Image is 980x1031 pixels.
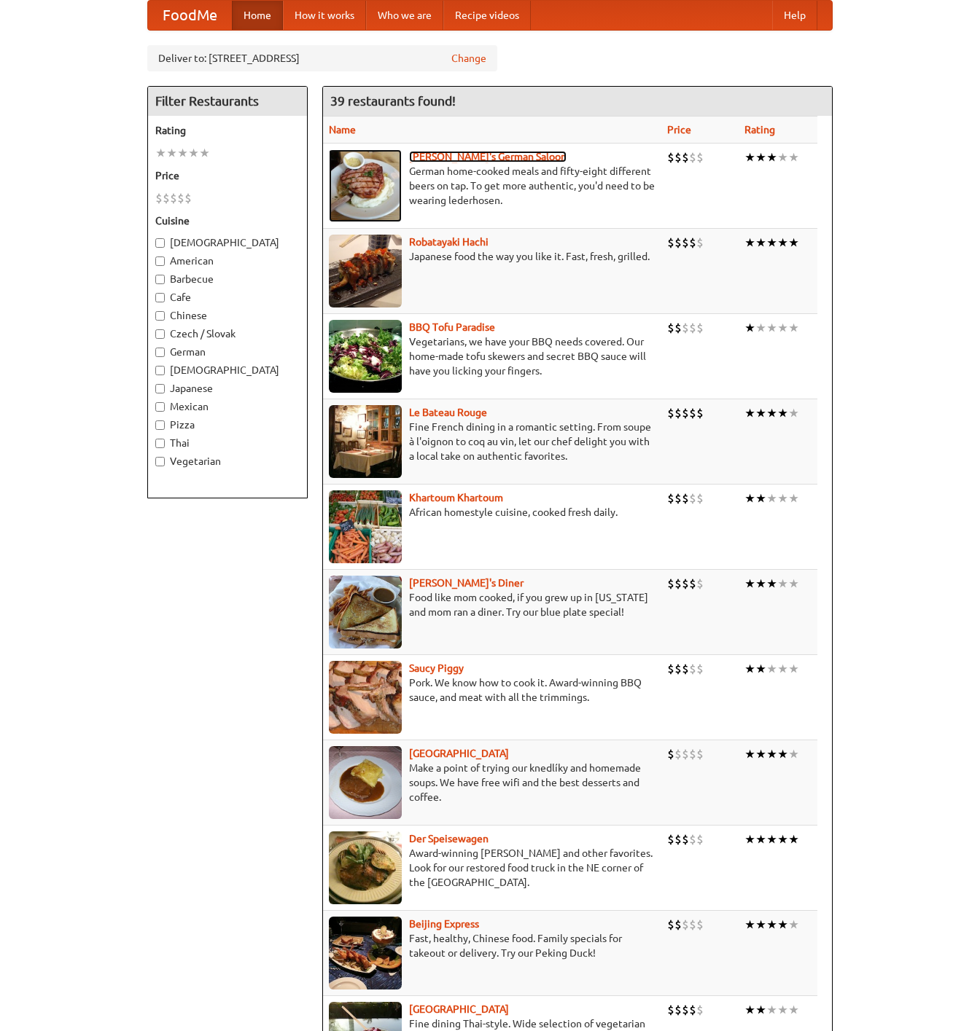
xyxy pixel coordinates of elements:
li: $ [674,490,682,506]
li: $ [674,746,682,762]
li: ★ [788,831,799,847]
li: ★ [777,917,788,933]
li: $ [689,149,696,165]
li: ★ [766,917,777,933]
li: $ [689,576,696,592]
h4: Filter Restaurants [148,87,307,116]
a: Rating [744,124,775,136]
li: ★ [155,145,166,161]
input: American [155,256,165,266]
b: Saucy Piggy [409,662,464,674]
a: Robatayaki Hachi [409,236,489,248]
label: Mexican [155,399,300,414]
li: $ [177,190,184,206]
li: $ [667,576,674,592]
li: ★ [744,746,755,762]
li: ★ [766,1002,777,1018]
li: $ [163,190,170,206]
li: ★ [744,490,755,506]
label: Vegetarian [155,454,300,469]
li: ★ [744,235,755,251]
li: ★ [766,746,777,762]
li: ★ [788,405,799,421]
a: Khartoum Khartoum [409,492,503,503]
li: ★ [788,320,799,336]
h5: Cuisine [155,213,300,228]
div: Deliver to: [STREET_ADDRESS] [147,45,497,71]
input: Barbecue [155,275,165,284]
li: ★ [766,661,777,677]
img: beijing.jpg [329,917,402,989]
input: [DEMOGRAPHIC_DATA] [155,366,165,375]
li: $ [689,490,696,506]
li: ★ [188,145,199,161]
a: FoodMe [148,1,232,30]
li: ★ [755,320,766,336]
li: ★ [744,320,755,336]
li: ★ [766,320,777,336]
li: $ [682,320,689,336]
input: Vegetarian [155,457,165,466]
li: ★ [199,145,210,161]
li: ★ [744,405,755,421]
li: ★ [744,576,755,592]
li: ★ [777,1002,788,1018]
li: ★ [755,831,766,847]
li: $ [696,405,704,421]
input: [DEMOGRAPHIC_DATA] [155,238,165,248]
a: Name [329,124,356,136]
li: $ [696,661,704,677]
a: [PERSON_NAME]'s German Saloon [409,151,567,162]
a: [PERSON_NAME]'s Diner [409,577,524,589]
label: Thai [155,436,300,450]
li: ★ [766,490,777,506]
p: Award-winning [PERSON_NAME] and other favorites. Look for our restored food truck in the NE corne... [329,846,656,890]
b: Beijing Express [409,918,479,930]
a: Le Bateau Rouge [409,407,487,418]
li: $ [682,235,689,251]
label: Czech / Slovak [155,326,300,341]
li: ★ [755,490,766,506]
a: [GEOGRAPHIC_DATA] [409,1003,509,1015]
li: $ [674,576,682,592]
a: [GEOGRAPHIC_DATA] [409,748,509,759]
li: $ [696,576,704,592]
li: ★ [755,746,766,762]
p: Fine French dining in a romantic setting. From soupe à l'oignon to coq au vin, let our chef delig... [329,420,656,463]
li: $ [682,490,689,506]
label: Cafe [155,290,300,305]
li: $ [696,917,704,933]
a: Recipe videos [443,1,531,30]
li: $ [674,831,682,847]
img: robatayaki.jpg [329,235,402,307]
li: ★ [744,1002,755,1018]
label: [DEMOGRAPHIC_DATA] [155,235,300,250]
li: ★ [755,235,766,251]
li: ★ [755,661,766,677]
a: Help [772,1,817,30]
li: ★ [777,661,788,677]
h5: Price [155,168,300,183]
li: ★ [777,831,788,847]
li: $ [696,320,704,336]
li: $ [689,320,696,336]
li: $ [682,661,689,677]
li: $ [155,190,163,206]
input: Japanese [155,384,165,393]
li: $ [674,235,682,251]
li: ★ [788,1002,799,1018]
li: ★ [788,490,799,506]
li: $ [696,149,704,165]
a: Change [451,51,486,66]
input: Mexican [155,402,165,412]
li: $ [689,746,696,762]
li: ★ [788,576,799,592]
li: $ [682,917,689,933]
li: $ [696,1002,704,1018]
input: Thai [155,439,165,448]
